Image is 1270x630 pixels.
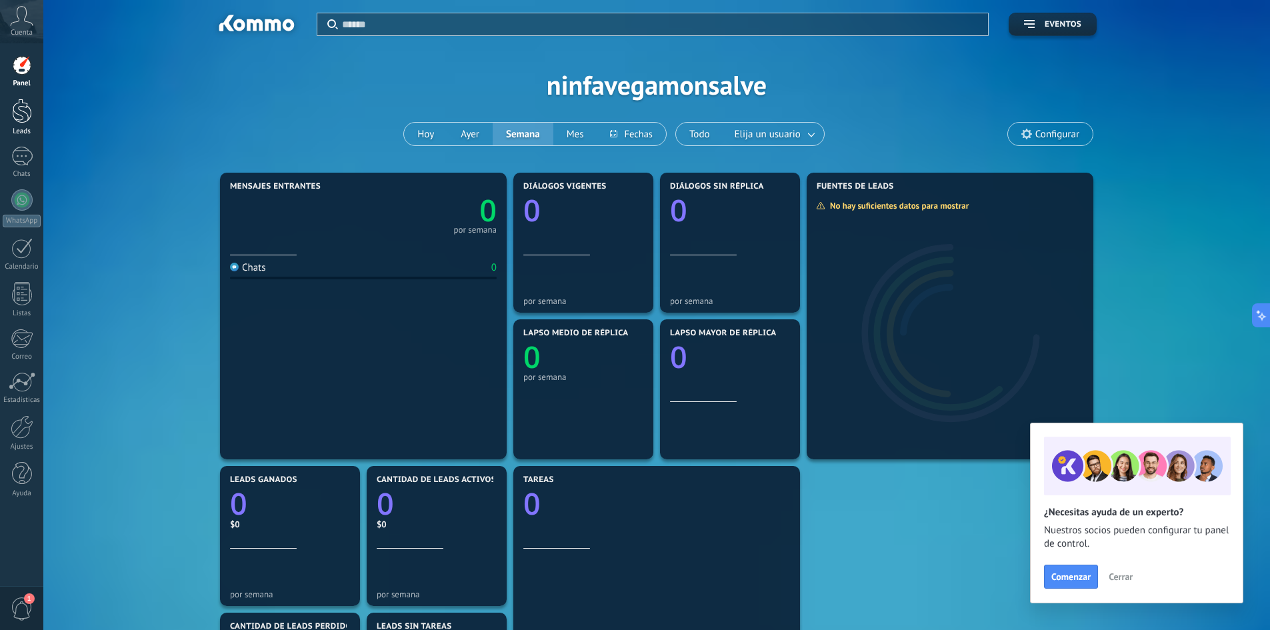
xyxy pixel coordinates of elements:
[523,372,643,382] div: por semana
[723,123,824,145] button: Elija un usuario
[3,127,41,136] div: Leads
[1045,20,1081,29] span: Eventos
[523,190,541,231] text: 0
[3,170,41,179] div: Chats
[1044,565,1098,589] button: Comenzar
[377,519,497,530] div: $0
[676,123,723,145] button: Todo
[11,29,33,37] span: Cuenta
[3,215,41,227] div: WhatsApp
[230,263,239,271] img: Chats
[363,190,497,231] a: 0
[3,489,41,498] div: Ayuda
[523,329,629,338] span: Lapso medio de réplica
[491,261,497,274] div: 0
[1103,567,1139,587] button: Cerrar
[523,475,554,485] span: Tareas
[493,123,553,145] button: Semana
[404,123,447,145] button: Hoy
[670,190,687,231] text: 0
[3,309,41,318] div: Listas
[377,483,497,524] a: 0
[3,396,41,405] div: Estadísticas
[732,125,803,143] span: Elija un usuario
[24,593,35,604] span: 1
[523,182,607,191] span: Diálogos vigentes
[230,483,247,524] text: 0
[230,475,297,485] span: Leads ganados
[523,483,541,524] text: 0
[523,483,790,524] a: 0
[230,182,321,191] span: Mensajes entrantes
[230,589,350,599] div: por semana
[3,79,41,88] div: Panel
[1051,572,1091,581] span: Comenzar
[230,483,350,524] a: 0
[3,353,41,361] div: Correo
[670,296,790,306] div: por semana
[230,519,350,530] div: $0
[377,589,497,599] div: por semana
[479,190,497,231] text: 0
[1044,506,1229,519] h2: ¿Necesitas ayuda de un experto?
[1035,129,1079,140] span: Configurar
[817,182,894,191] span: Fuentes de leads
[1044,524,1229,551] span: Nuestros socios pueden configurar tu panel de control.
[1109,572,1133,581] span: Cerrar
[377,475,496,485] span: Cantidad de leads activos
[3,443,41,451] div: Ajustes
[453,227,497,233] div: por semana
[377,483,394,524] text: 0
[816,200,978,211] div: No hay suficientes datos para mostrar
[670,182,764,191] span: Diálogos sin réplica
[1009,13,1097,36] button: Eventos
[553,123,597,145] button: Mes
[670,329,776,338] span: Lapso mayor de réplica
[230,261,266,274] div: Chats
[523,337,541,377] text: 0
[447,123,493,145] button: Ayer
[670,337,687,377] text: 0
[3,263,41,271] div: Calendario
[523,296,643,306] div: por semana
[597,123,665,145] button: Fechas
